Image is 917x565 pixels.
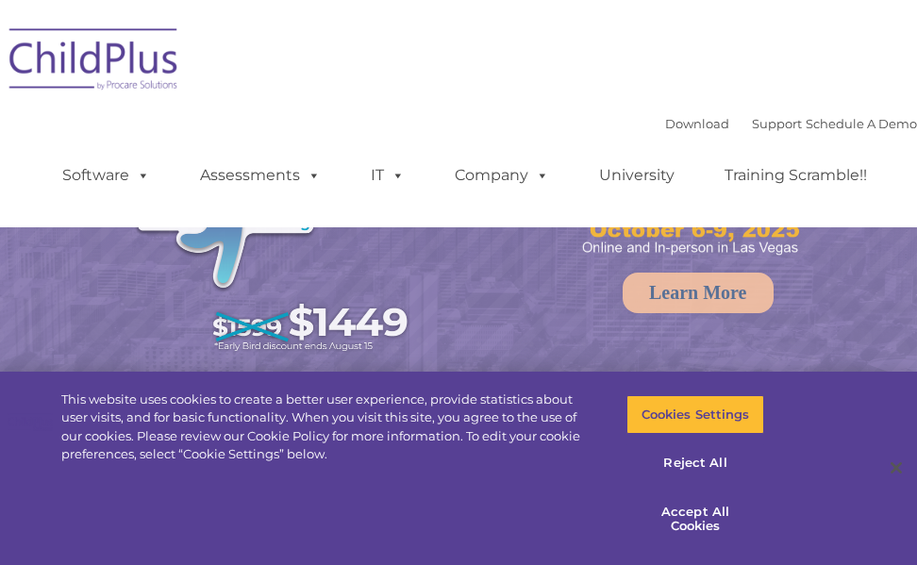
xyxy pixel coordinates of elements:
[665,116,729,131] a: Download
[665,116,917,131] font: |
[580,157,693,194] a: University
[806,116,917,131] a: Schedule A Demo
[436,157,568,194] a: Company
[706,157,886,194] a: Training Scramble!!
[623,273,774,313] a: Learn More
[875,447,917,489] button: Close
[43,157,169,194] a: Software
[61,391,599,464] div: This website uses cookies to create a better user experience, provide statistics about user visit...
[626,395,764,435] button: Cookies Settings
[181,157,340,194] a: Assessments
[752,116,802,131] a: Support
[352,157,424,194] a: IT
[626,492,764,546] button: Accept All Cookies
[626,443,764,483] button: Reject All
